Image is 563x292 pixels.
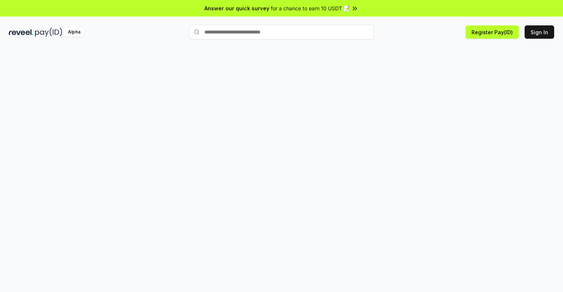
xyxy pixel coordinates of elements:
[466,25,519,39] button: Register Pay(ID)
[64,28,84,37] div: Alpha
[204,4,269,12] span: Answer our quick survey
[271,4,350,12] span: for a chance to earn 10 USDT 📝
[35,28,62,37] img: pay_id
[525,25,554,39] button: Sign In
[9,28,34,37] img: reveel_dark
